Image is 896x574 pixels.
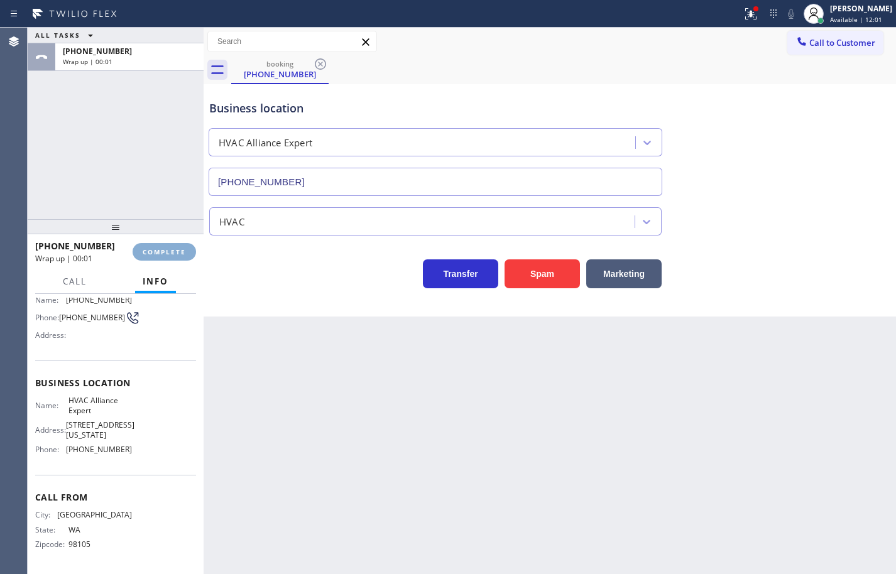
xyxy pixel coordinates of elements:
span: Name: [35,401,68,410]
input: Phone Number [209,168,662,196]
button: Call [55,269,94,294]
span: Call From [35,491,196,503]
span: Address: [35,425,66,435]
span: Info [143,276,168,287]
span: [GEOGRAPHIC_DATA] [57,510,132,519]
span: City: [35,510,57,519]
span: Zipcode: [35,539,68,549]
div: HVAC [219,214,244,229]
div: [PERSON_NAME] [830,3,892,14]
span: [PHONE_NUMBER] [63,46,132,57]
span: Name: [35,295,66,305]
span: [PHONE_NUMBER] [66,295,132,305]
span: ALL TASKS [35,31,80,40]
button: Marketing [586,259,662,288]
button: Call to Customer [787,31,883,55]
input: Search [208,31,376,51]
div: HVAC Alliance Expert [219,136,312,150]
span: [PHONE_NUMBER] [35,240,115,252]
button: COMPLETE [133,243,196,261]
span: Business location [35,377,196,389]
span: [PHONE_NUMBER] [59,313,125,322]
span: Phone: [35,445,66,454]
span: [STREET_ADDRESS][US_STATE] [66,420,134,440]
div: Business location [209,100,662,117]
button: Transfer [423,259,498,288]
span: Phone: [35,313,59,322]
div: (206) 359-2756 [232,56,327,83]
button: Mute [782,5,800,23]
span: WA [68,525,131,534]
div: [PHONE_NUMBER] [232,68,327,80]
span: Wrap up | 00:01 [63,57,112,66]
span: Call [63,276,87,287]
span: HVAC Alliance Expert [68,396,131,415]
button: Spam [505,259,580,288]
span: Wrap up | 00:01 [35,253,92,264]
span: 98105 [68,539,131,549]
button: Info [135,269,176,294]
span: Address: [35,330,68,340]
button: ALL TASKS [28,28,106,43]
span: [PHONE_NUMBER] [66,445,132,454]
span: COMPLETE [143,247,186,256]
span: State: [35,525,68,534]
span: Available | 12:01 [830,15,882,24]
div: booking [232,59,327,68]
span: Call to Customer [809,37,875,48]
